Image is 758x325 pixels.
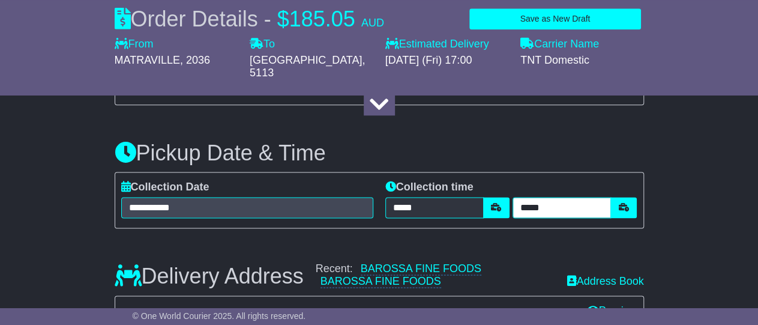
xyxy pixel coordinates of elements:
[520,38,599,51] label: Carrier Name
[115,264,304,288] h3: Delivery Address
[385,54,509,67] div: [DATE] (Fri) 17:00
[361,17,384,29] span: AUD
[115,141,644,165] h3: Pickup Date & Time
[250,54,365,79] span: , 5113
[567,275,643,287] a: Address Book
[520,54,644,67] div: TNT Domestic
[277,7,289,31] span: $
[385,181,474,194] label: Collection time
[385,38,509,51] label: Estimated Delivery
[115,6,384,32] div: Order Details -
[361,263,481,275] a: BAROSSA FINE FOODS
[121,181,209,194] label: Collection Date
[133,311,306,321] span: © One World Courier 2025. All rights reserved.
[289,7,355,31] span: 185.05
[250,54,362,66] span: [GEOGRAPHIC_DATA]
[115,54,180,66] span: MATRAVILLE
[121,83,233,95] span: [GEOGRAPHIC_DATA]
[250,38,275,51] label: To
[320,275,441,288] a: BAROSSA FINE FOODS
[115,38,154,51] label: From
[316,263,555,288] div: Recent:
[469,8,640,29] button: Save as New Draft
[180,54,210,66] span: , 2036
[586,305,637,317] a: Preview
